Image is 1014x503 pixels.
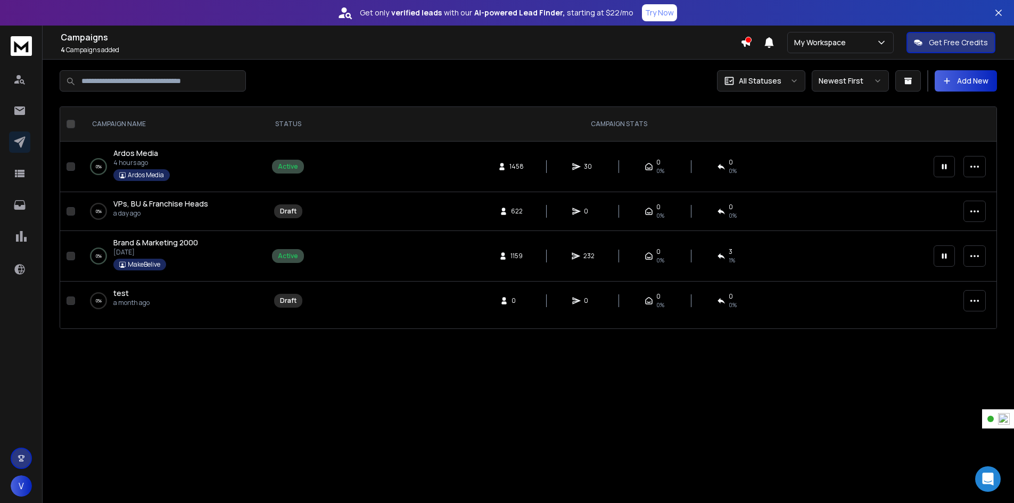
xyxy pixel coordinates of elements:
[61,45,65,54] span: 4
[360,7,633,18] p: Get only with our starting at $22/mo
[583,252,595,260] span: 232
[113,237,198,248] span: Brand & Marketing 2000
[61,31,740,44] h1: Campaigns
[512,296,522,305] span: 0
[113,248,198,257] p: [DATE]
[794,37,850,48] p: My Workspace
[584,162,595,171] span: 30
[656,158,661,167] span: 0
[79,142,266,192] td: 0%Ardos Media4 hours agoArdos Media
[584,296,595,305] span: 0
[656,292,661,301] span: 0
[729,301,737,309] span: 0%
[509,162,524,171] span: 1458
[645,7,674,18] p: Try Now
[113,209,208,218] p: a day ago
[729,158,733,167] span: 0
[739,76,781,86] p: All Statuses
[96,251,102,261] p: 0 %
[96,161,102,172] p: 0 %
[511,207,523,216] span: 622
[729,256,735,265] span: 1 %
[113,288,129,298] span: test
[656,211,664,220] span: 0%
[113,237,198,248] a: Brand & Marketing 2000
[113,148,158,159] a: Ardos Media
[79,192,266,231] td: 0%VPs, BU & Franchise Headsa day ago
[474,7,565,18] strong: AI-powered Lead Finder,
[11,36,32,56] img: logo
[656,301,664,309] span: 0%
[310,107,927,142] th: CAMPAIGN STATS
[113,288,129,299] a: test
[113,299,150,307] p: a month ago
[280,296,296,305] div: Draft
[729,167,737,175] span: 0 %
[128,260,160,269] p: MakeBelive
[584,207,595,216] span: 0
[656,203,661,211] span: 0
[61,46,740,54] p: Campaigns added
[656,256,664,265] span: 0%
[391,7,442,18] strong: verified leads
[113,159,170,167] p: 4 hours ago
[929,37,988,48] p: Get Free Credits
[280,207,296,216] div: Draft
[729,203,733,211] span: 0
[729,248,732,256] span: 3
[79,231,266,282] td: 0%Brand & Marketing 2000[DATE]MakeBelive
[96,206,102,217] p: 0 %
[812,70,889,92] button: Newest First
[729,292,733,301] span: 0
[278,162,298,171] div: Active
[510,252,523,260] span: 1159
[656,248,661,256] span: 0
[729,211,737,220] span: 0%
[113,148,158,158] span: Ardos Media
[79,107,266,142] th: CAMPAIGN NAME
[642,4,677,21] button: Try Now
[266,107,310,142] th: STATUS
[975,466,1001,492] div: Open Intercom Messenger
[278,252,298,260] div: Active
[935,70,997,92] button: Add New
[128,171,164,179] p: Ardos Media
[96,295,102,306] p: 0 %
[79,282,266,320] td: 0%testa month ago
[906,32,995,53] button: Get Free Credits
[11,475,32,497] button: V
[656,167,664,175] span: 0%
[113,199,208,209] a: VPs, BU & Franchise Heads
